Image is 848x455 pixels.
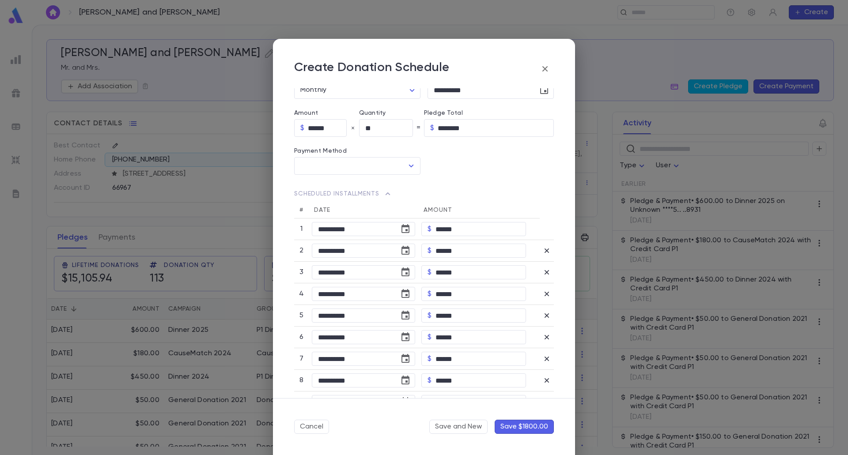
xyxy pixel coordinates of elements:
[397,285,414,303] button: Choose date, selected date is Dec 16, 2025
[294,188,393,199] span: Scheduled Installments
[294,82,420,99] div: Monthly
[297,311,306,320] p: 5
[397,393,414,411] button: Choose date, selected date is May 16, 2026
[314,207,330,213] span: Date
[428,246,432,255] p: $
[300,86,326,94] span: Monthly
[495,420,554,434] button: Save $1800.00
[300,124,304,132] p: $
[397,263,414,281] button: Choose date, selected date is Nov 16, 2025
[297,333,306,342] p: 6
[297,376,306,385] p: 8
[428,376,432,385] p: $
[397,350,414,368] button: Choose date, selected date is Mar 16, 2026
[428,225,432,233] p: $
[429,420,488,434] button: Save and New
[428,268,432,277] p: $
[299,207,303,213] span: #
[297,290,306,298] p: 4
[297,246,306,255] p: 2
[397,328,414,346] button: Choose date, selected date is Feb 16, 2026
[297,268,306,277] p: 3
[397,307,414,324] button: Choose date, selected date is Jan 16, 2026
[359,109,424,117] label: Quantity
[428,290,432,298] p: $
[297,354,306,363] p: 7
[430,124,434,132] p: $
[294,420,329,434] button: Cancel
[428,354,432,363] p: $
[535,81,553,99] button: Choose date, selected date is Sep 16, 2025
[294,185,393,202] button: Scheduled Installments
[397,220,414,238] button: Choose date, selected date is Sep 16, 2025
[416,124,420,132] p: =
[428,311,432,320] p: $
[294,109,359,117] label: Amount
[428,333,432,342] p: $
[424,207,452,213] span: Amount
[397,372,414,389] button: Choose date, selected date is Apr 16, 2026
[424,109,554,117] label: Pledge Total
[297,398,306,406] p: 9
[405,160,417,172] button: Open
[294,60,450,78] p: Create Donation Schedule
[297,225,306,233] p: 1
[294,147,420,154] p: Payment Method
[428,398,432,406] p: $
[397,242,414,259] button: Choose date, selected date is Oct 16, 2025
